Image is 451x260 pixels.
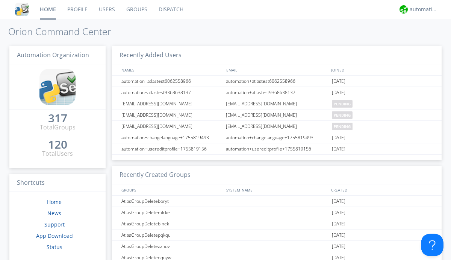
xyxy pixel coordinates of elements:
span: [DATE] [332,87,345,98]
div: CREATED [329,184,434,195]
span: [DATE] [332,207,345,218]
div: [EMAIL_ADDRESS][DOMAIN_NAME] [120,98,224,109]
a: AtlasGroupDeletepqkqu[DATE] [112,230,442,241]
a: automation+usereditprofile+1755819156automation+usereditprofile+1755819156[DATE] [112,143,442,155]
span: [DATE] [332,218,345,230]
div: GROUPS [120,184,222,195]
span: [DATE] [332,241,345,252]
a: [EMAIL_ADDRESS][DOMAIN_NAME][EMAIL_ADDRESS][DOMAIN_NAME]pending [112,109,442,121]
a: App Download [36,232,73,239]
div: automation+changelanguage+1755819493 [120,132,224,143]
a: AtlasGroupDeletebinek[DATE] [112,218,442,230]
div: [EMAIL_ADDRESS][DOMAIN_NAME] [224,98,330,109]
a: 317 [48,114,67,123]
div: automation+atlas [410,6,438,13]
div: automation+atlastest6062558966 [224,76,330,87]
div: AtlasGroupDeletepqkqu [120,230,224,240]
div: JOINED [329,64,434,75]
a: Home [47,198,62,205]
a: AtlasGroupDeletezzhov[DATE] [112,241,442,252]
span: [DATE] [332,143,345,155]
span: pending [332,123,353,130]
a: automation+changelanguage+1755819493automation+changelanguage+1755819493[DATE] [112,132,442,143]
div: 120 [48,141,67,148]
div: 317 [48,114,67,122]
div: automation+atlastest9368638137 [120,87,224,98]
a: News [47,210,61,217]
img: d2d01cd9b4174d08988066c6d424eccd [400,5,408,14]
a: AtlasGroupDeletemlrke[DATE] [112,207,442,218]
a: AtlasGroupDeleteboryt[DATE] [112,196,442,207]
div: NAMES [120,64,222,75]
a: Support [44,221,65,228]
div: [EMAIL_ADDRESS][DOMAIN_NAME] [224,121,330,132]
div: AtlasGroupDeletezzhov [120,241,224,252]
a: automation+atlastest9368638137automation+atlastest9368638137[DATE] [112,87,442,98]
span: pending [332,111,353,119]
div: [EMAIL_ADDRESS][DOMAIN_NAME] [224,109,330,120]
a: Status [47,243,62,251]
span: [DATE] [332,196,345,207]
div: SYSTEM_NAME [224,184,329,195]
span: Automation Organization [17,51,89,59]
img: cddb5a64eb264b2086981ab96f4c1ba7 [39,69,76,105]
h3: Shortcuts [9,174,106,192]
div: automation+usereditprofile+1755819156 [224,143,330,154]
h3: Recently Added Users [112,46,442,65]
img: cddb5a64eb264b2086981ab96f4c1ba7 [15,3,29,16]
span: [DATE] [332,76,345,87]
div: AtlasGroupDeletebinek [120,218,224,229]
div: automation+changelanguage+1755819493 [224,132,330,143]
iframe: Toggle Customer Support [421,234,443,256]
a: [EMAIL_ADDRESS][DOMAIN_NAME][EMAIL_ADDRESS][DOMAIN_NAME]pending [112,98,442,109]
a: automation+atlastest6062558966automation+atlastest6062558966[DATE] [112,76,442,87]
div: AtlasGroupDeleteboryt [120,196,224,207]
div: [EMAIL_ADDRESS][DOMAIN_NAME] [120,109,224,120]
div: automation+usereditprofile+1755819156 [120,143,224,154]
a: [EMAIL_ADDRESS][DOMAIN_NAME][EMAIL_ADDRESS][DOMAIN_NAME]pending [112,121,442,132]
a: 120 [48,141,67,149]
div: [EMAIL_ADDRESS][DOMAIN_NAME] [120,121,224,132]
div: AtlasGroupDeletemlrke [120,207,224,218]
span: [DATE] [332,230,345,241]
span: [DATE] [332,132,345,143]
div: automation+atlastest9368638137 [224,87,330,98]
div: Total Users [42,149,73,158]
div: Total Groups [40,123,76,132]
h3: Recently Created Groups [112,166,442,184]
div: EMAIL [224,64,329,75]
div: automation+atlastest6062558966 [120,76,224,87]
span: pending [332,100,353,108]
